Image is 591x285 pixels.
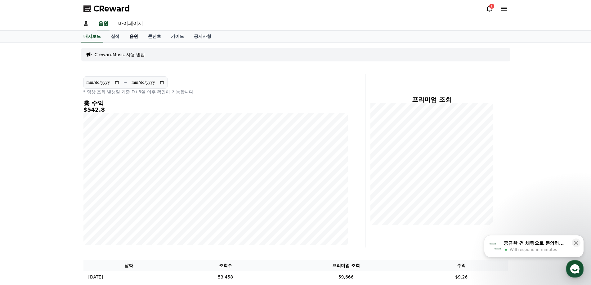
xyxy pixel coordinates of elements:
a: Settings [80,197,119,212]
h4: 총 수익 [83,100,348,107]
a: 콘텐츠 [143,31,166,42]
p: * 영상 조회 발생일 기준 D+3일 이후 확인이 가능합니다. [83,89,348,95]
a: CrewardMusic 사용 방법 [95,51,145,58]
a: 1 [486,5,493,12]
a: 공지사항 [189,31,216,42]
a: Home [2,197,41,212]
th: 수익 [415,260,508,271]
th: 날짜 [83,260,174,271]
h5: $542.8 [83,107,348,113]
span: Messages [51,206,70,211]
a: 실적 [106,31,124,42]
td: 53,458 [174,271,277,283]
a: 대시보드 [81,31,103,42]
a: 마이페이지 [113,17,148,30]
a: 음원 [97,17,110,30]
a: Messages [41,197,80,212]
a: 홈 [78,17,93,30]
p: [DATE] [88,274,103,280]
a: 가이드 [166,31,189,42]
p: ~ [123,79,128,86]
h4: 프리미엄 조회 [370,96,493,103]
th: 조회수 [174,260,277,271]
a: 음원 [124,31,143,42]
th: 프리미엄 조회 [277,260,415,271]
div: 1 [489,4,494,9]
span: Home [16,206,27,211]
a: CReward [83,4,130,14]
span: Settings [92,206,107,211]
td: $9.26 [415,271,508,283]
span: CReward [93,4,130,14]
td: 59,666 [277,271,415,283]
